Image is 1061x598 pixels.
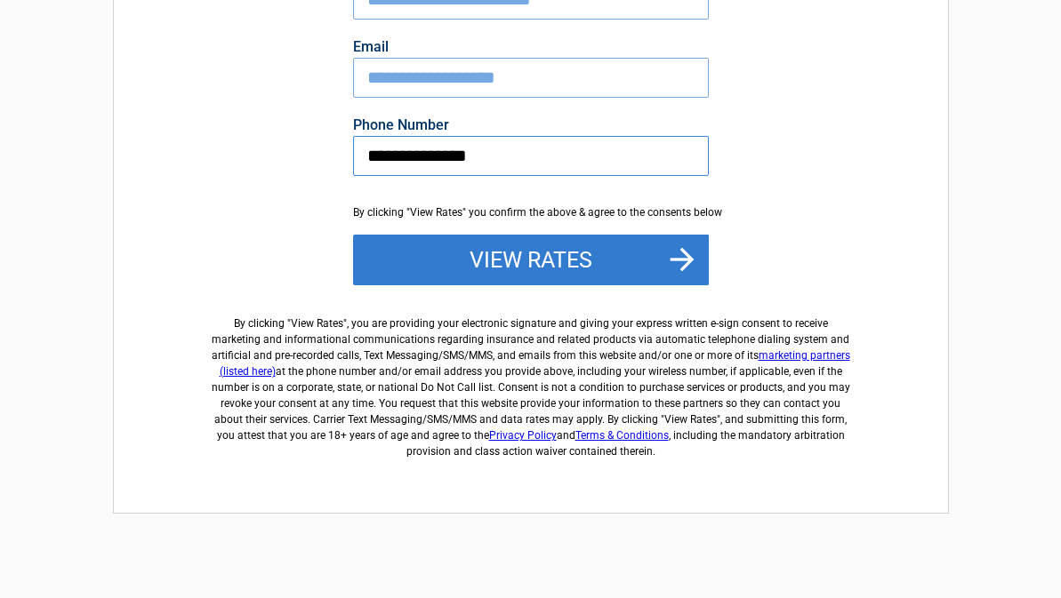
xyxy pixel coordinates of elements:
[353,235,709,286] button: View Rates
[291,317,343,330] span: View Rates
[489,429,557,442] a: Privacy Policy
[353,118,709,132] label: Phone Number
[353,40,709,54] label: Email
[212,301,850,459] label: By clicking " ", you are providing your electronic signature and giving your express written e-si...
[353,204,709,220] div: By clicking "View Rates" you confirm the above & agree to the consents below
[575,429,669,442] a: Terms & Conditions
